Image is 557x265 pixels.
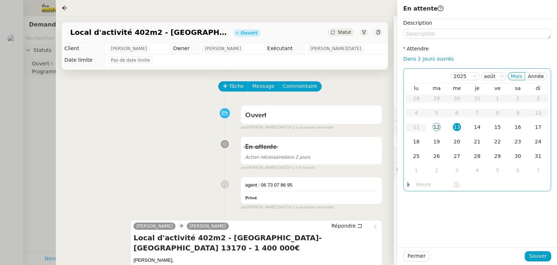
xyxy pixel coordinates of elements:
th: ven. [487,85,508,91]
div: ⏲️Tâches 19:32 [394,148,557,163]
td: 31/08/2025 [528,149,548,164]
td: 03/09/2025 [447,163,467,178]
div: 22 [494,138,502,146]
div: 23 [514,138,522,146]
a: [PERSON_NAME] [133,223,176,229]
button: Commentaire [278,81,322,91]
span: Message [252,82,274,90]
td: Date limite [62,54,105,66]
td: 22/08/2025 [487,135,508,149]
span: En attente [403,5,443,12]
div: 4 [473,166,481,174]
span: Ouvert [245,112,267,119]
th: jeu. [467,85,487,91]
small: [PERSON_NAME][DATE] [240,165,314,171]
div: 21 [473,138,481,146]
span: ⚙️ [397,109,434,118]
th: mar. [426,85,447,91]
div: 25 [412,152,420,160]
div: 17 [534,123,542,131]
span: il y a 6 heures [289,165,315,171]
div: agent : 06 73 07 86 95 [245,182,377,189]
a: [PERSON_NAME] [187,223,229,229]
nz-select-item: 2025 [454,73,477,80]
div: 20 [453,138,461,146]
td: 21/08/2025 [467,135,487,149]
td: 27/08/2025 [447,149,467,164]
th: mer. [447,85,467,91]
div: 31 [534,152,542,160]
td: 04/09/2025 [467,163,487,178]
nz-select-item: août [484,73,504,80]
a: Dans 2 jours ouvrés [403,56,454,62]
span: [PERSON_NAME] [111,45,147,52]
div: 2 [433,166,441,174]
span: Année [528,73,544,79]
div: 🔐Données client [394,121,557,135]
td: 23/08/2025 [508,135,528,149]
div: 27 [453,152,461,160]
div: 26 [433,152,441,160]
button: Message [248,81,278,91]
div: 12 [433,123,441,131]
div: Ouvert [241,31,257,35]
div: 14 [473,123,481,131]
td: 17/08/2025 [528,120,548,135]
div: 7 [534,166,542,174]
td: 18/08/2025 [406,135,426,149]
td: 13/08/2025 [447,120,467,135]
span: Tâche [229,82,244,90]
div: 19 [433,138,441,146]
span: dans 2 jours [245,155,310,160]
td: 24/08/2025 [528,135,548,149]
div: 18 [412,138,420,146]
span: En attente [245,144,277,150]
button: Fermer [403,251,430,261]
span: 💬 [397,167,456,173]
button: Répondre [329,222,365,230]
td: 29/08/2025 [487,149,508,164]
span: Action nécessaire [245,155,284,160]
span: Commentaire [283,82,317,90]
td: 05/09/2025 [487,163,508,178]
button: Tâche [218,81,248,91]
small: [PERSON_NAME][DATE] [240,125,334,131]
div: 6 [514,166,522,174]
div: 24 [534,138,542,146]
td: Exécutant [264,43,304,54]
span: à [407,180,410,189]
td: 07/09/2025 [528,163,548,178]
span: Sauver [529,252,547,260]
input: Heure [416,180,453,189]
td: 16/08/2025 [508,120,528,135]
div: 💬Commentaires 4 [394,163,557,177]
th: sam. [508,85,528,91]
td: 30/08/2025 [508,149,528,164]
div: 3 [453,166,461,174]
td: 28/08/2025 [467,149,487,164]
span: Pas de date limite [111,57,150,64]
td: 12/08/2025 [426,120,447,135]
td: 19/08/2025 [426,135,447,149]
th: dim. [528,85,548,91]
span: il y a quelques secondes [289,204,334,211]
span: Local d'activité 402m2 - [GEOGRAPHIC_DATA]-[GEOGRAPHIC_DATA] 13170 - 1 400 000€ [70,29,228,36]
div: 16 [514,123,522,131]
span: ⏲️ [397,152,450,158]
div: 1 [412,166,420,174]
div: [PERSON_NAME], [133,257,379,264]
td: 14/08/2025 [467,120,487,135]
div: 15 [494,123,502,131]
td: 15/08/2025 [487,120,508,135]
span: Répondre [331,222,356,229]
td: 01/09/2025 [406,163,426,178]
div: 5 [494,166,502,174]
label: Description [403,20,432,26]
span: Fermer [408,252,425,260]
th: lun. [406,85,426,91]
div: 28 [473,152,481,160]
td: 20/08/2025 [447,135,467,149]
td: 02/09/2025 [426,163,447,178]
span: par [240,125,247,131]
button: Sauver [525,251,551,261]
